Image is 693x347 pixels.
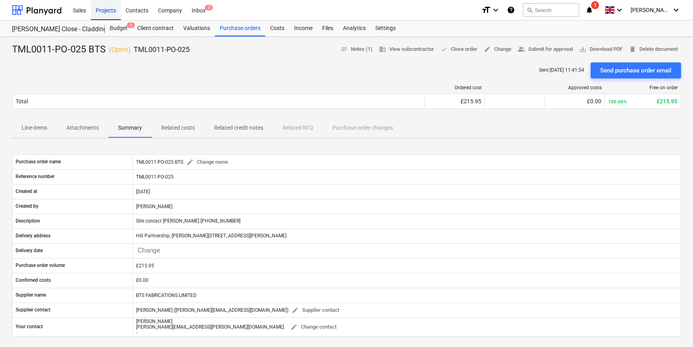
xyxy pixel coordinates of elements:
div: £215.95 [428,98,481,104]
span: save_alt [579,46,587,53]
button: Send purchase order email [591,62,681,78]
p: Purchase order name [16,158,61,165]
span: delete [629,46,636,53]
small: 100.00% [608,99,627,104]
a: Costs [265,20,289,36]
p: Reference number [16,173,54,180]
span: Change contact [290,323,336,332]
i: notifications [585,5,593,15]
span: people_alt [518,46,525,53]
div: TML0011-PO-025 BTS [136,156,231,168]
button: Change contact [287,319,340,335]
i: keyboard_arrow_down [615,5,624,15]
p: TML0011-PO-025 [134,45,190,54]
p: Related costs [161,124,195,132]
p: Line-items [22,124,47,132]
p: Delivery date [16,247,43,254]
span: done [441,46,448,53]
i: format_size [481,5,491,15]
span: edit [186,158,194,166]
p: Supplier name [16,292,46,299]
button: Download PDF [576,43,626,56]
a: Files [317,20,338,36]
button: Close order [437,43,481,56]
div: Free on order [608,85,678,90]
div: [PERSON_NAME] ([PERSON_NAME][EMAIL_ADDRESS][DOMAIN_NAME]) [136,304,342,317]
a: Budget2 [105,20,132,36]
button: Delete document [626,43,681,56]
a: Income [289,20,317,36]
span: 2 [205,5,213,10]
span: Close order [441,45,477,54]
div: £215.95 [608,98,677,104]
div: £215.95 [136,263,677,269]
span: Supplier contact [292,306,339,315]
span: View subcontractor [379,45,434,54]
button: Change name [183,156,231,168]
p: Hill Partnership, [PERSON_NAME][STREET_ADDRESS][PERSON_NAME] [136,233,286,239]
a: Purchase orders [215,20,265,36]
iframe: Chat Widget [653,309,693,347]
p: Related credit notes [214,124,263,132]
div: [PERSON_NAME] [132,200,681,213]
span: [PERSON_NAME][EMAIL_ADDRESS][PERSON_NAME][DOMAIN_NAME] [136,324,284,330]
span: Submit for approval [518,45,573,54]
button: Search [523,3,579,17]
p: Attachments [66,124,99,132]
div: BTS FABRICATIONS LIMITED [132,289,681,302]
button: Submit for approval [515,43,576,56]
p: Purchase order volume [16,262,65,269]
i: keyboard_arrow_down [671,5,681,15]
div: £0.00 [136,277,148,284]
div: £0.00 [548,98,601,104]
p: Your contact [16,323,43,330]
i: Knowledge base [507,5,515,15]
button: Notes (1) [337,43,376,56]
div: TML0011-PO-025 BTS [12,43,190,56]
span: Notes (1) [340,45,373,54]
div: TML0011-PO-025 [132,170,681,183]
p: Sent : [DATE] 11:41:54 [539,67,584,74]
div: Approved costs [548,85,602,90]
a: Client contract [132,20,178,36]
button: Supplier contact [288,304,342,317]
p: Description [16,218,40,225]
span: edit [484,46,491,53]
p: Summary [118,124,142,132]
span: Delete document [629,45,678,54]
button: View subcontractor [376,43,437,56]
p: Site contact [PERSON_NAME] [PHONE_NUMBER] [136,218,240,225]
div: [PERSON_NAME] Close - Cladding [12,25,95,34]
span: Change [484,45,511,54]
a: Valuations [178,20,215,36]
span: edit [292,307,299,314]
span: 2 [127,22,135,28]
div: Total [16,98,28,104]
button: Change [481,43,515,56]
span: [PERSON_NAME] [631,7,671,13]
span: Download PDF [579,45,623,54]
a: Analytics [338,20,371,36]
span: notes [340,46,348,53]
div: [PERSON_NAME] [136,319,284,324]
p: Supplier contact [16,307,50,313]
span: search [527,7,533,13]
p: Confirmed costs [16,277,51,284]
div: Ordered cost [428,85,482,90]
span: 1 [591,1,599,9]
p: Created at [16,188,37,195]
i: keyboard_arrow_down [491,5,501,15]
span: business [379,46,386,53]
div: - [136,330,284,335]
div: [DATE] [132,185,681,198]
p: Created by [16,203,38,210]
div: Budget [105,20,132,36]
a: Settings [371,20,401,36]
